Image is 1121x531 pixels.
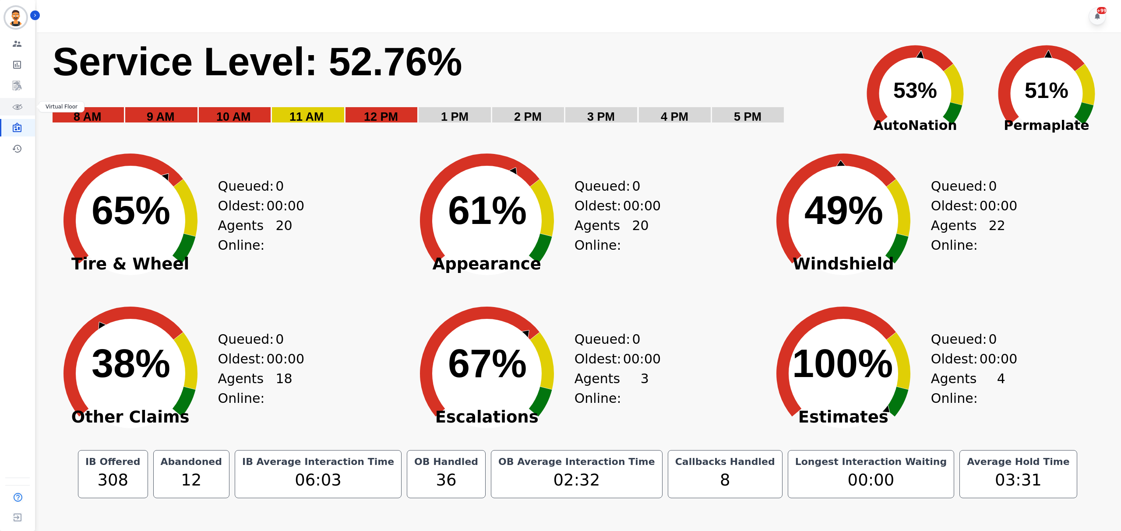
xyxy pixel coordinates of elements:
span: Permaplate [981,115,1112,135]
span: 00:00 [623,349,661,369]
text: 12 PM [364,110,398,123]
div: Abandoned [159,456,224,468]
div: 12 [159,468,224,493]
span: 3 [641,369,649,408]
span: 4 [997,369,1005,408]
span: 00:00 [267,196,304,216]
svg: Service Level: 0% [52,38,844,136]
div: OB Average Interaction Time [497,456,657,468]
span: 20 [632,216,649,255]
div: Oldest: [218,349,284,369]
div: Callbacks Handled [673,456,777,468]
text: 8 AM [74,110,102,123]
div: Oldest: [575,196,640,216]
span: Appearance [399,260,575,269]
text: 3 PM [587,110,615,123]
span: 00:00 [267,349,304,369]
span: Windshield [756,260,931,269]
span: Escalations [399,413,575,422]
text: 4 PM [661,110,688,123]
span: AutoNation [850,115,981,135]
div: Agents Online: [218,216,293,255]
text: 53% [893,78,937,103]
div: Oldest: [931,349,997,369]
text: 65% [92,189,170,232]
div: Oldest: [218,196,284,216]
div: Queued: [931,176,997,196]
div: Agents Online: [218,369,293,408]
div: Oldest: [931,196,997,216]
span: 0 [275,176,284,196]
div: Agents Online: [575,216,649,255]
text: 67% [448,342,527,385]
text: 49% [804,189,883,232]
span: 0 [989,176,997,196]
div: 308 [84,468,142,493]
div: IB Offered [84,456,142,468]
text: 10 AM [216,110,251,123]
div: Agents Online: [931,369,1005,408]
div: Queued: [218,329,284,349]
span: 20 [275,216,292,255]
text: 51% [1025,78,1068,103]
div: Longest Interaction Waiting [793,456,949,468]
div: 03:31 [965,468,1071,493]
div: +99 [1097,7,1107,14]
div: Average Hold Time [965,456,1071,468]
div: 02:32 [497,468,657,493]
div: IB Average Interaction Time [240,456,396,468]
div: 36 [412,468,480,493]
text: 2 PM [514,110,542,123]
span: 00:00 [623,196,661,216]
span: 22 [989,216,1005,255]
span: 0 [632,329,640,349]
div: Queued: [931,329,997,349]
text: 100% [792,342,893,385]
text: 61% [448,189,527,232]
span: 0 [275,329,284,349]
div: Agents Online: [575,369,649,408]
span: Estimates [756,413,931,422]
div: Agents Online: [931,216,1005,255]
span: 18 [275,369,292,408]
text: 5 PM [734,110,761,123]
div: Queued: [575,329,640,349]
div: 8 [673,468,777,493]
div: Oldest: [575,349,640,369]
div: 00:00 [793,468,949,493]
div: Queued: [218,176,284,196]
span: Tire & Wheel [43,260,218,269]
img: Bordered avatar [5,7,26,28]
text: 9 AM [147,110,175,123]
text: 38% [92,342,170,385]
span: 0 [632,176,640,196]
text: 11 AM [289,110,324,123]
span: Other Claims [43,413,218,422]
div: OB Handled [412,456,480,468]
text: 1 PM [441,110,469,123]
div: 06:03 [240,468,396,493]
span: 0 [989,329,997,349]
span: 00:00 [980,349,1017,369]
span: 00:00 [980,196,1017,216]
div: Queued: [575,176,640,196]
text: Service Level: 52.76% [53,40,462,84]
